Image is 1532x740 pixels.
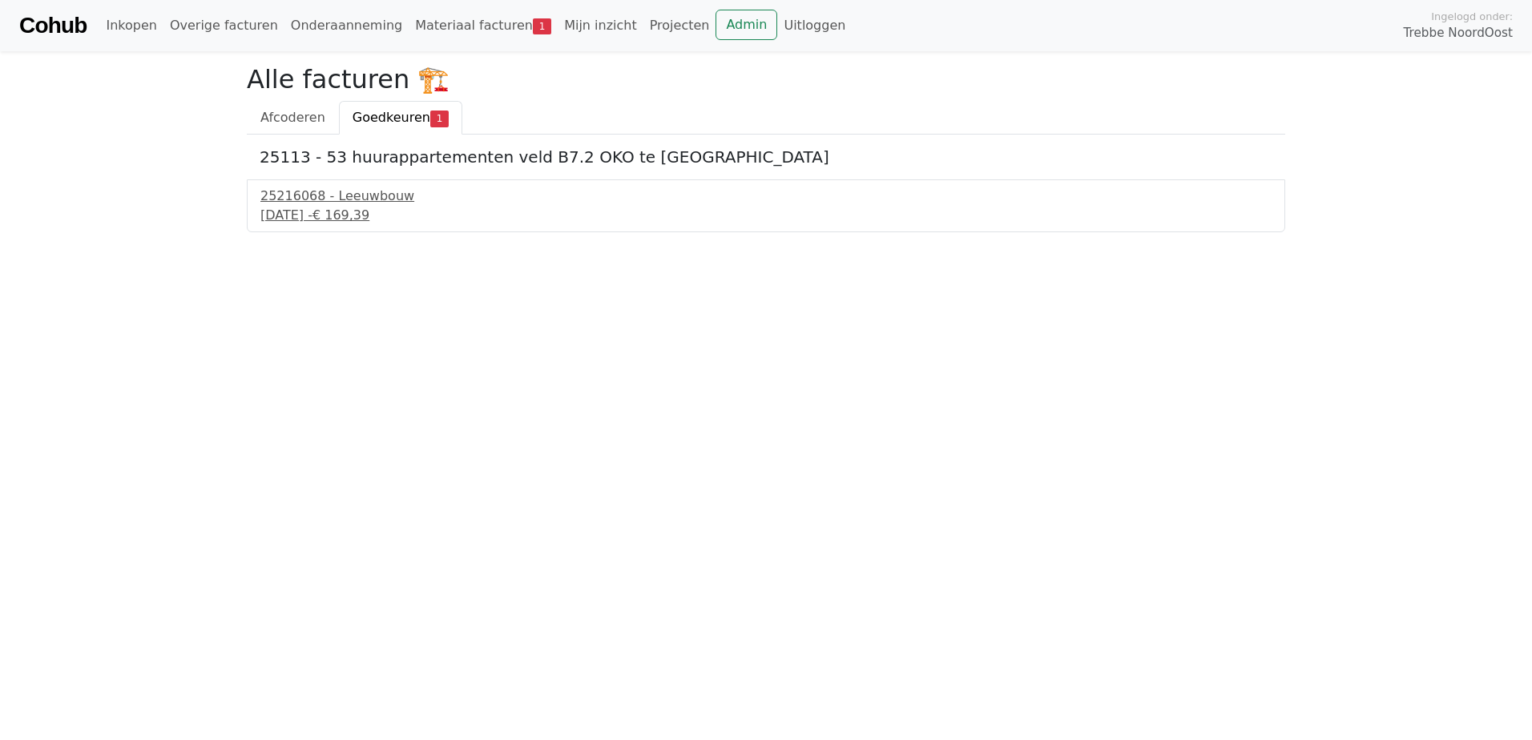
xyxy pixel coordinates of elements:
[19,6,87,45] a: Cohub
[260,187,1272,225] a: 25216068 - Leeuwbouw[DATE] -€ 169,39
[247,64,1285,95] h2: Alle facturen 🏗️
[99,10,163,42] a: Inkopen
[339,101,462,135] a: Goedkeuren1
[716,10,777,40] a: Admin
[260,110,325,125] span: Afcoderen
[353,110,430,125] span: Goedkeuren
[533,18,551,34] span: 1
[409,10,558,42] a: Materiaal facturen1
[284,10,409,42] a: Onderaanneming
[1404,24,1513,42] span: Trebbe NoordOost
[430,111,449,127] span: 1
[643,10,716,42] a: Projecten
[777,10,852,42] a: Uitloggen
[260,206,1272,225] div: [DATE] -
[1431,9,1513,24] span: Ingelogd onder:
[260,147,1272,167] h5: 25113 - 53 huurappartementen veld B7.2 OKO te [GEOGRAPHIC_DATA]
[163,10,284,42] a: Overige facturen
[312,207,369,223] span: € 169,39
[558,10,643,42] a: Mijn inzicht
[247,101,339,135] a: Afcoderen
[260,187,1272,206] div: 25216068 - Leeuwbouw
